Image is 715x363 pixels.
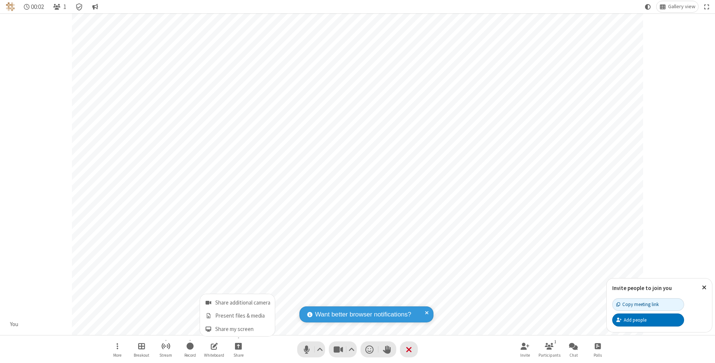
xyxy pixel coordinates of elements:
span: Stream [159,353,172,357]
button: Open participant list [538,339,560,360]
button: Stop video (⌘+Shift+V) [329,341,357,357]
button: Copy meeting link [612,298,684,311]
span: Invite [520,353,530,357]
span: Share [233,353,244,357]
span: Polls [594,353,602,357]
span: Participants [538,353,560,357]
span: Record [184,353,196,357]
span: Present files & media [215,313,270,319]
button: Present files & media [200,309,275,322]
button: Open menu [227,339,250,360]
button: Manage Breakout Rooms [130,339,153,360]
label: Invite people to join you [612,284,672,292]
button: Share my screen [200,322,275,336]
div: You [7,320,21,329]
button: Start streaming [155,339,177,360]
span: 00:02 [31,3,44,10]
div: Meeting details Encryption enabled [72,1,86,12]
button: Send a reaction [360,341,378,357]
button: Mute (⌘+Shift+A) [297,341,325,357]
button: Open menu [106,339,128,360]
span: 1 [63,3,66,10]
button: Add people [612,313,684,326]
button: Video setting [347,341,357,357]
button: Using system theme [642,1,654,12]
button: Share additional camera [200,294,275,309]
span: Chat [569,353,578,357]
button: End or leave meeting [400,341,418,357]
img: QA Selenium DO NOT DELETE OR CHANGE [6,2,15,11]
button: Change layout [657,1,698,12]
div: Copy meeting link [616,301,659,308]
button: Start recording [179,339,201,360]
button: Raise hand [378,341,396,357]
button: Open participant list [50,1,69,12]
button: Invite participants (⌘+Shift+I) [514,339,536,360]
button: Conversation [89,1,101,12]
button: Open chat [562,339,585,360]
button: Open poll [587,339,609,360]
span: Want better browser notifications? [315,310,411,319]
div: 1 [552,338,559,345]
button: Open shared whiteboard [203,339,225,360]
button: Close popover [696,278,712,297]
span: Gallery view [668,4,695,10]
span: More [113,353,121,357]
button: Audio settings [315,341,325,357]
span: Breakout [134,353,149,357]
span: Share my screen [215,326,270,332]
button: Fullscreen [701,1,712,12]
span: Share additional camera [215,300,270,306]
div: Timer [21,1,47,12]
span: Whiteboard [204,353,224,357]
